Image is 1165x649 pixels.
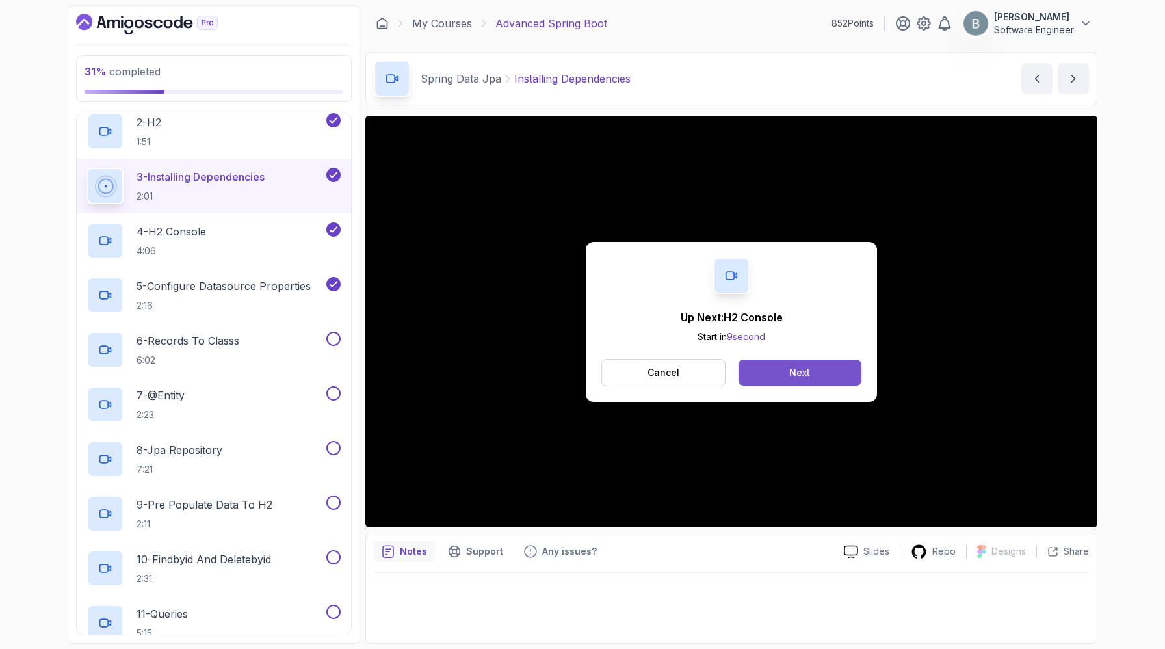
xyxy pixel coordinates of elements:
[376,17,389,30] a: Dashboard
[137,572,271,585] p: 2:31
[87,113,341,150] button: 2-H21:51
[137,135,161,148] p: 1:51
[900,544,966,560] a: Repo
[739,360,861,386] button: Next
[833,545,900,559] a: Slides
[681,310,783,325] p: Up Next: H2 Console
[87,168,341,204] button: 3-Installing Dependencies2:01
[601,359,726,386] button: Cancel
[1021,63,1053,94] button: previous content
[516,541,605,562] button: Feedback button
[466,545,503,558] p: Support
[87,605,341,641] button: 11-Queries5:15
[85,65,107,78] span: 31 %
[932,545,956,558] p: Repo
[440,541,511,562] button: Support button
[137,299,311,312] p: 2:16
[137,169,265,185] p: 3 - Installing Dependencies
[87,277,341,313] button: 5-Configure Datasource Properties2:16
[421,71,501,86] p: Spring Data Jpa
[365,116,1097,527] iframe: 3 - Installing Dependencies
[137,442,222,458] p: 8 - Jpa Repository
[87,550,341,587] button: 10-Findbyid And Deletebyid2:31
[137,606,188,622] p: 11 - Queries
[727,331,765,342] span: 9 second
[137,278,311,294] p: 5 - Configure Datasource Properties
[514,71,631,86] p: Installing Dependencies
[87,222,341,259] button: 4-H2 Console4:06
[681,330,783,343] p: Start in
[85,65,161,78] span: completed
[412,16,472,31] a: My Courses
[87,441,341,477] button: 8-Jpa Repository7:21
[789,366,810,379] div: Next
[137,354,239,367] p: 6:02
[137,388,185,403] p: 7 - @Entity
[863,545,889,558] p: Slides
[87,332,341,368] button: 6-Records To Classs6:02
[137,114,161,130] p: 2 - H2
[991,545,1026,558] p: Designs
[137,463,222,476] p: 7:21
[87,386,341,423] button: 7-@Entity2:23
[137,551,271,567] p: 10 - Findbyid And Deletebyid
[495,16,607,31] p: Advanced Spring Boot
[76,14,248,34] a: Dashboard
[963,11,988,36] img: user profile image
[542,545,597,558] p: Any issues?
[137,224,206,239] p: 4 - H2 Console
[137,408,185,421] p: 2:23
[137,627,188,640] p: 5:15
[400,545,427,558] p: Notes
[648,366,679,379] p: Cancel
[994,10,1074,23] p: [PERSON_NAME]
[137,245,206,258] p: 4:06
[137,497,272,512] p: 9 - Pre Populate Data To H2
[1058,63,1089,94] button: next content
[963,10,1092,36] button: user profile image[PERSON_NAME]Software Engineer
[1064,545,1089,558] p: Share
[994,23,1074,36] p: Software Engineer
[137,518,272,531] p: 2:11
[137,190,265,203] p: 2:01
[137,333,239,349] p: 6 - Records To Classs
[374,541,435,562] button: notes button
[1036,545,1089,558] button: Share
[831,17,874,30] p: 852 Points
[87,496,341,532] button: 9-Pre Populate Data To H22:11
